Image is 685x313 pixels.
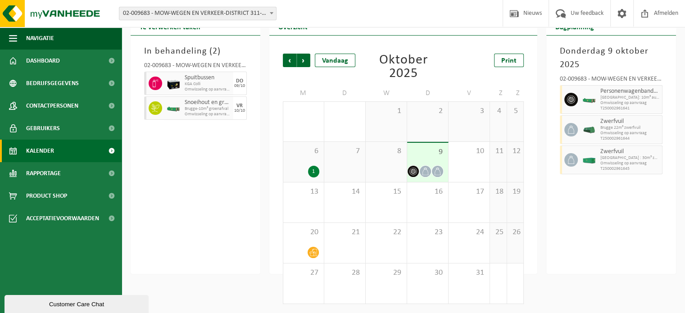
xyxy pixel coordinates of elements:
span: 1 [370,106,402,116]
span: Zwerfvuil [600,148,660,155]
span: Kalender [26,140,54,162]
span: 20 [288,227,319,237]
div: 09/10 [234,84,245,88]
span: 31 [453,268,485,278]
span: Bedrijfsgegevens [26,72,79,95]
span: 6 [288,146,319,156]
span: 27 [288,268,319,278]
span: Brugge-10m³ groenafval [185,106,231,112]
span: Omwisseling op aanvraag (excl. voorrijkost) [185,87,231,92]
span: 15 [370,187,402,197]
img: PB-LB-0680-HPE-BK-11 [167,77,180,90]
div: 02-009683 - MOW-WEGEN EN VERKEER-DISTRICT 311-[GEOGRAPHIC_DATA] - [GEOGRAPHIC_DATA] [560,76,662,85]
h3: In behandeling ( ) [144,45,247,58]
span: Navigatie [26,27,54,50]
span: Gebruikers [26,117,60,140]
span: 3 [453,106,485,116]
span: 29 [370,268,402,278]
span: 11 [494,146,502,156]
span: 02-009683 - MOW-WEGEN EN VERKEER-DISTRICT 311-BRUGGE - 8000 BRUGGE, KONING ALBERT I LAAN 293 [119,7,276,20]
span: Brugge 22m³ zwerfvuil [600,125,660,131]
div: 02-009683 - MOW-WEGEN EN VERKEER-DISTRICT 311-[GEOGRAPHIC_DATA] - [GEOGRAPHIC_DATA] [144,63,247,72]
span: 23 [412,227,444,237]
span: [GEOGRAPHIC_DATA] : 30m³ zwerfvuil [600,155,660,161]
span: [GEOGRAPHIC_DATA]: 10m³ autobanden [600,95,660,100]
span: Snoeihout en groenafval Ø < 12 cm [185,99,231,106]
span: 26 [512,227,519,237]
div: 1 [308,166,319,177]
div: DO [236,78,243,84]
span: 9 [412,147,444,157]
td: W [366,85,407,101]
span: 8 [370,146,402,156]
td: D [407,85,449,101]
span: Vorige [283,54,296,67]
span: 25 [494,227,502,237]
span: 7 [329,146,361,156]
span: 30 [412,268,444,278]
span: T250002961641 [600,106,660,111]
span: 16 [412,187,444,197]
td: M [283,85,324,101]
td: Z [490,85,507,101]
span: Acceptatievoorwaarden [26,207,99,230]
td: V [449,85,490,101]
img: HK-XC-10-GN-00 [582,96,596,103]
span: 17 [453,187,485,197]
span: 24 [453,227,485,237]
span: 18 [494,187,502,197]
span: Volgende [297,54,310,67]
span: KGA Colli [185,82,231,87]
td: Z [507,85,524,101]
div: 10/10 [234,109,245,113]
span: 13 [288,187,319,197]
span: Spuitbussen [185,74,231,82]
span: Omwisseling op aanvraag [600,161,660,166]
img: HK-XC-10-GN-00 [167,105,180,112]
div: Vandaag [315,54,355,67]
span: 22 [370,227,402,237]
span: 10 [453,146,485,156]
span: 12 [512,146,519,156]
span: T250002961644 [600,136,660,141]
span: Print [501,57,517,64]
span: Product Shop [26,185,67,207]
a: Print [494,54,524,67]
span: 28 [329,268,361,278]
span: Omwisseling op aanvraag [600,100,660,106]
iframe: chat widget [5,293,150,313]
span: Contactpersonen [26,95,78,117]
img: HK-XC-30-GN-00 [582,157,596,163]
span: Rapportage [26,162,61,185]
span: 2 [213,47,218,56]
span: T250002961645 [600,166,660,172]
span: 19 [512,187,519,197]
span: Dashboard [26,50,60,72]
span: Omwisseling op aanvraag [185,112,231,117]
h3: Donderdag 9 oktober 2025 [560,45,662,72]
span: Personenwagenbanden met en zonder velg [600,88,660,95]
td: D [324,85,366,101]
span: 21 [329,227,361,237]
span: Omwisseling op aanvraag [600,131,660,136]
span: 5 [512,106,519,116]
span: 4 [494,106,502,116]
span: Zwerfvuil [600,118,660,125]
span: 14 [329,187,361,197]
span: 2 [412,106,444,116]
div: Oktober 2025 [366,54,440,81]
div: VR [236,103,243,109]
img: HK-XK-22-GN-00 [582,127,596,133]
